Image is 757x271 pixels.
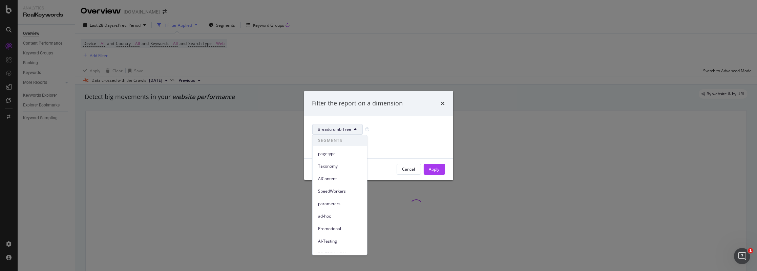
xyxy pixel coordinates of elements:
span: pagetype [318,151,362,157]
span: AI-Testing [318,238,362,244]
div: Apply [429,166,440,172]
span: ad-hoc [318,213,362,219]
div: Cancel [402,166,415,172]
div: times [441,99,445,108]
span: 1 [748,248,753,253]
span: SpeedWorkers [318,188,362,194]
button: Apply [424,164,445,175]
span: SEGMENTS [313,135,367,146]
div: modal [304,91,453,180]
span: Taxonomy [318,163,362,169]
span: Promotional [318,226,362,232]
span: PD-TECHNICAL [318,251,362,257]
div: Select all data available [312,140,445,146]
span: parameters [318,201,362,207]
iframe: Intercom live chat [734,248,750,264]
button: Cancel [397,164,421,175]
button: Breadcrumb Tree [312,124,363,135]
span: Breadcrumb Tree [318,126,352,132]
div: Filter the report on a dimension [312,99,403,108]
span: AIContent [318,176,362,182]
